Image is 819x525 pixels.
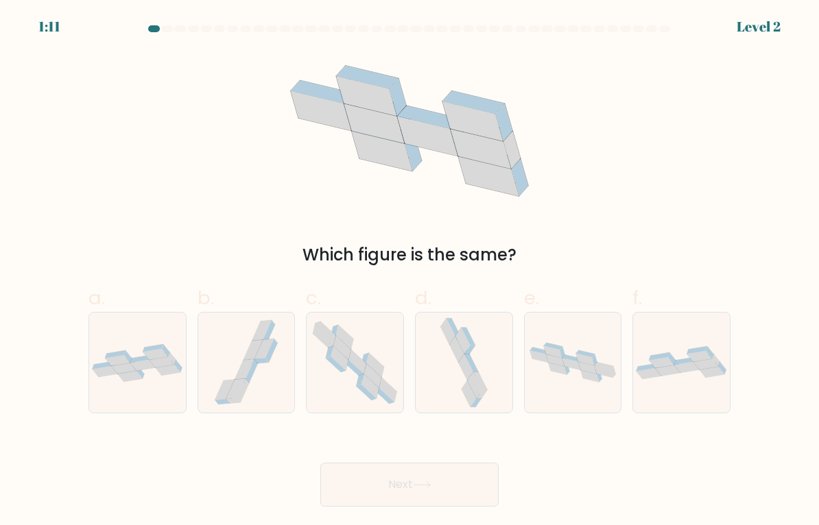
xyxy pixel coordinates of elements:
[198,284,214,311] span: b.
[306,284,321,311] span: c.
[632,284,642,311] span: f.
[415,284,431,311] span: d.
[737,16,781,37] div: Level 2
[38,16,60,37] div: 1:11
[320,463,499,506] button: Next
[97,243,722,267] div: Which figure is the same?
[88,284,105,311] span: a.
[524,284,539,311] span: e.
